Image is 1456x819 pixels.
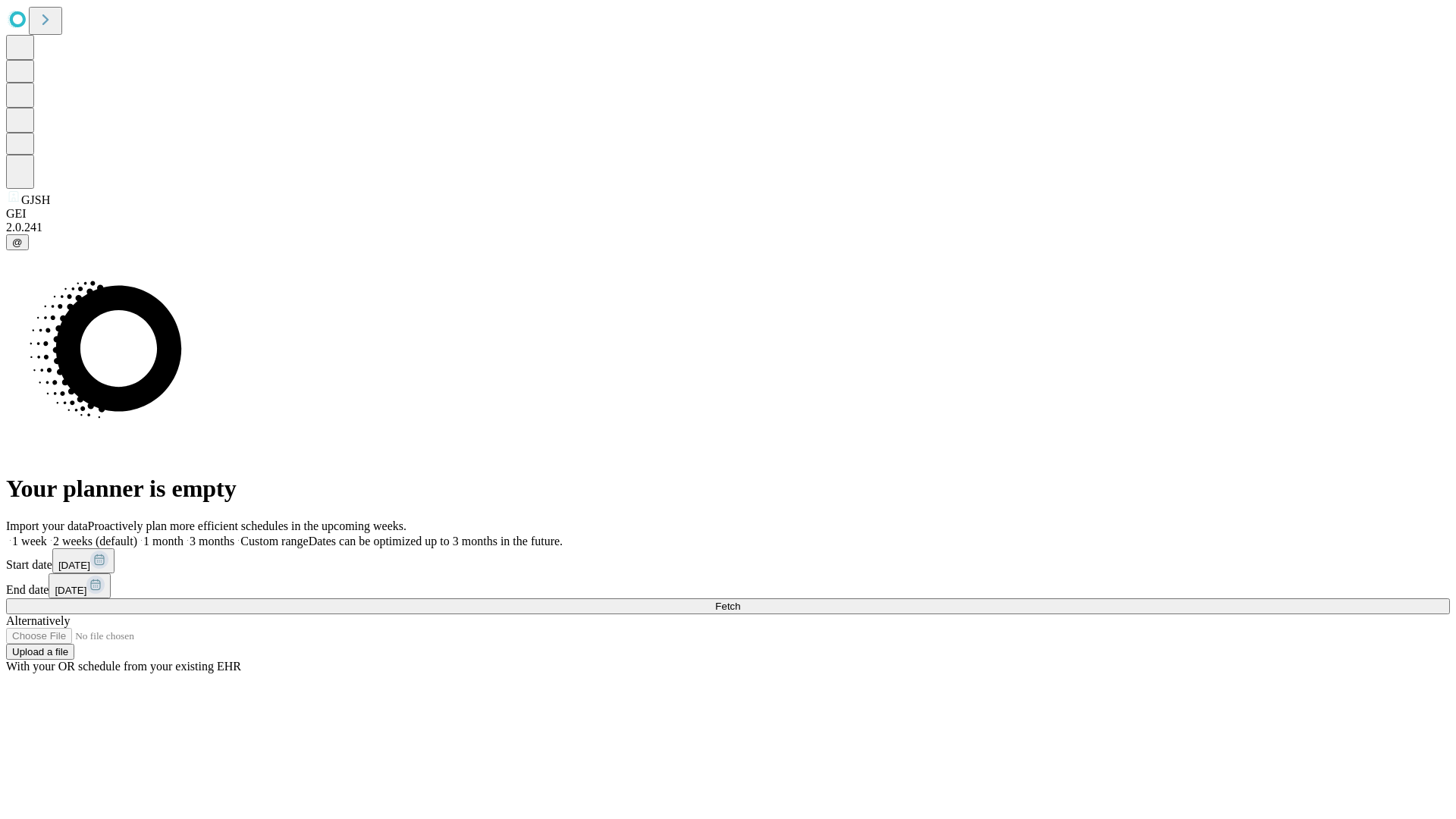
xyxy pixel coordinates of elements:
span: 1 week [12,535,47,548]
button: Fetch [6,598,1450,614]
span: 3 months [190,535,234,548]
button: @ [6,234,29,250]
div: Start date [6,548,1450,573]
button: Upload a file [6,644,74,660]
div: End date [6,573,1450,598]
div: GEI [6,207,1450,221]
span: [DATE] [55,585,86,596]
span: 2 weeks (default) [53,535,137,548]
span: @ [12,237,23,248]
h1: Your planner is empty [6,475,1450,503]
span: Custom range [240,535,308,548]
span: [DATE] [58,560,90,571]
span: Import your data [6,519,88,532]
button: [DATE] [52,548,115,573]
span: GJSH [21,193,50,206]
div: 2.0.241 [6,221,1450,234]
button: [DATE] [49,573,111,598]
span: Alternatively [6,614,70,627]
span: Fetch [715,601,740,612]
span: 1 month [143,535,184,548]
span: With your OR schedule from your existing EHR [6,660,241,673]
span: Dates can be optimized up to 3 months in the future. [309,535,563,548]
span: Proactively plan more efficient schedules in the upcoming weeks. [88,519,406,532]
